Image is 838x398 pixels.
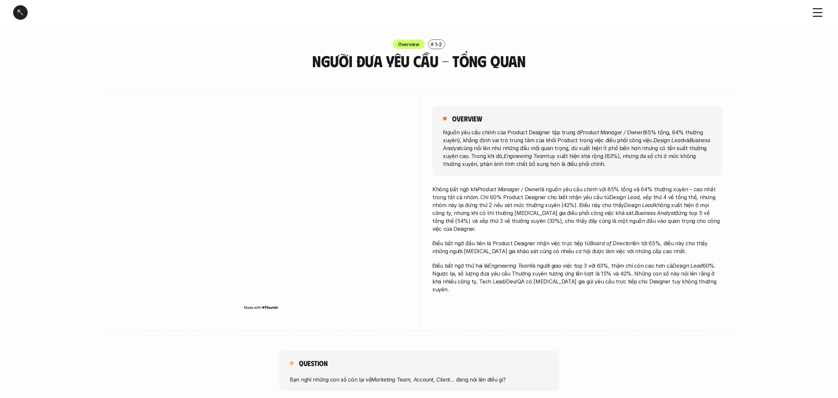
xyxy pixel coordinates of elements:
p: Điều bất ngờ đầu tiên là Product Designer nhận việc trực tiếp từ lên tới 65%, điều này cho thấy n... [432,239,722,255]
em: Marketing Team, Account, Client [371,376,450,383]
em: Design Lead [609,194,640,200]
em: Business Analyst [635,210,675,216]
em: Product Manager / Owner [580,129,642,135]
p: Điều bất ngờ thứ hai là là người giao việc top 3 với 63%, thậm chí còn cao hơn cả 60%. Ngược lại,... [432,262,722,293]
em: Engineering Team [504,152,547,159]
h3: Người đưa yêu cầu - Tổng quan [279,52,559,70]
em: Engineering Team [488,262,531,269]
em: Board of Director [590,240,632,247]
h5: overview [452,114,482,123]
em: Product Manager / Owner [477,186,540,193]
p: 1-2 [435,41,442,48]
p: Nguồn yêu cầu chính của Product Designer tập trung ở (85% tổng, 64% thường xuyên), khẳng định vai... [443,128,712,168]
em: Design Lead [654,137,684,143]
p: Bạn nghĩ những con số còn lại về … đang nói lên điều gì? [290,375,549,383]
em: Business Analyst [443,137,712,151]
em: Design Lead [672,262,703,269]
h6: # [431,42,434,47]
p: Không bất ngờ khi là nguồn yêu cầu chính với 85% tổng và 64% thường xuyên – cao nhất trong tất cả... [432,185,722,233]
em: Design Lead [624,202,654,208]
h5: Question [299,358,328,368]
img: Made with Flourish [244,305,278,310]
iframe: Interactive or visual content [116,106,406,304]
p: Overview [398,41,419,48]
